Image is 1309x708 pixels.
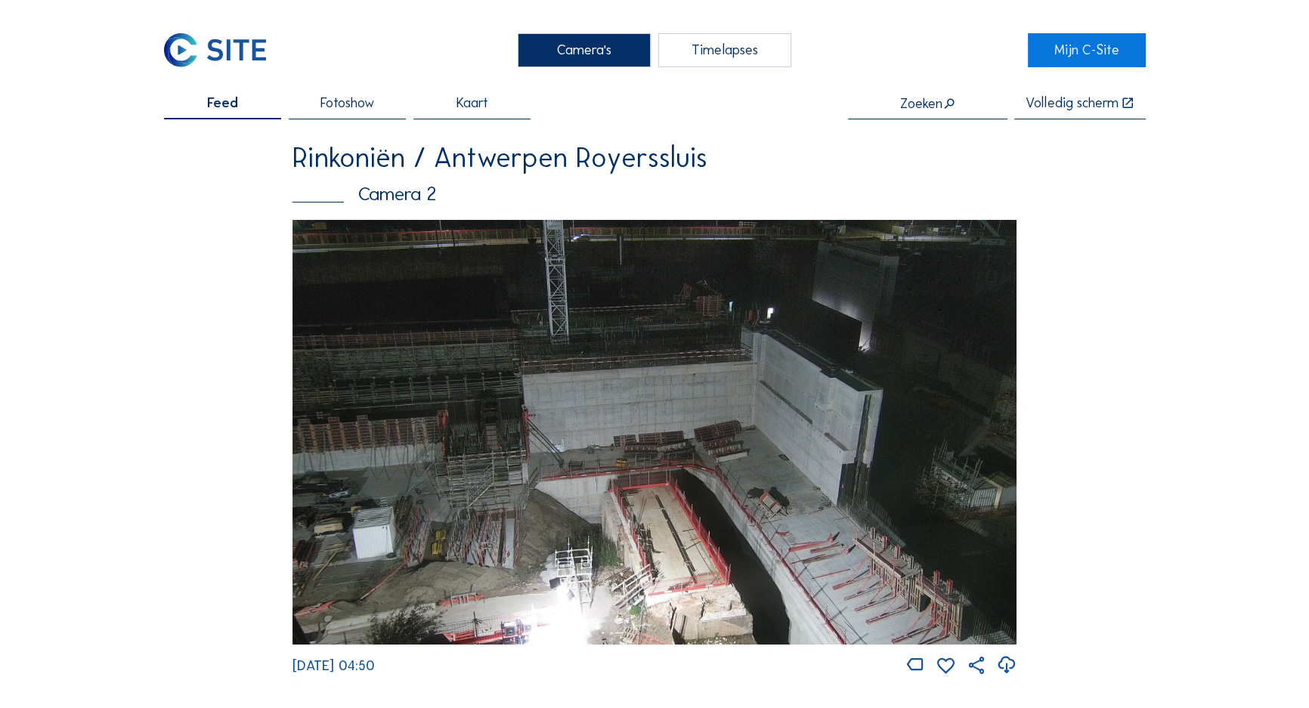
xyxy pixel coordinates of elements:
div: Volledig scherm [1026,96,1119,110]
span: Fotoshow [320,96,374,110]
span: [DATE] 04:50 [292,657,375,674]
img: C-SITE Logo [164,33,267,68]
img: Image [292,220,1017,645]
span: Feed [207,96,238,110]
a: Mijn C-Site [1028,33,1146,68]
div: Camera's [518,33,651,68]
div: Timelapses [658,33,792,68]
a: C-SITE Logo [164,33,282,68]
div: Camera 2 [292,184,1017,204]
div: Rinkoniën / Antwerpen Royerssluis [292,144,1017,172]
span: Kaart [456,96,488,110]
